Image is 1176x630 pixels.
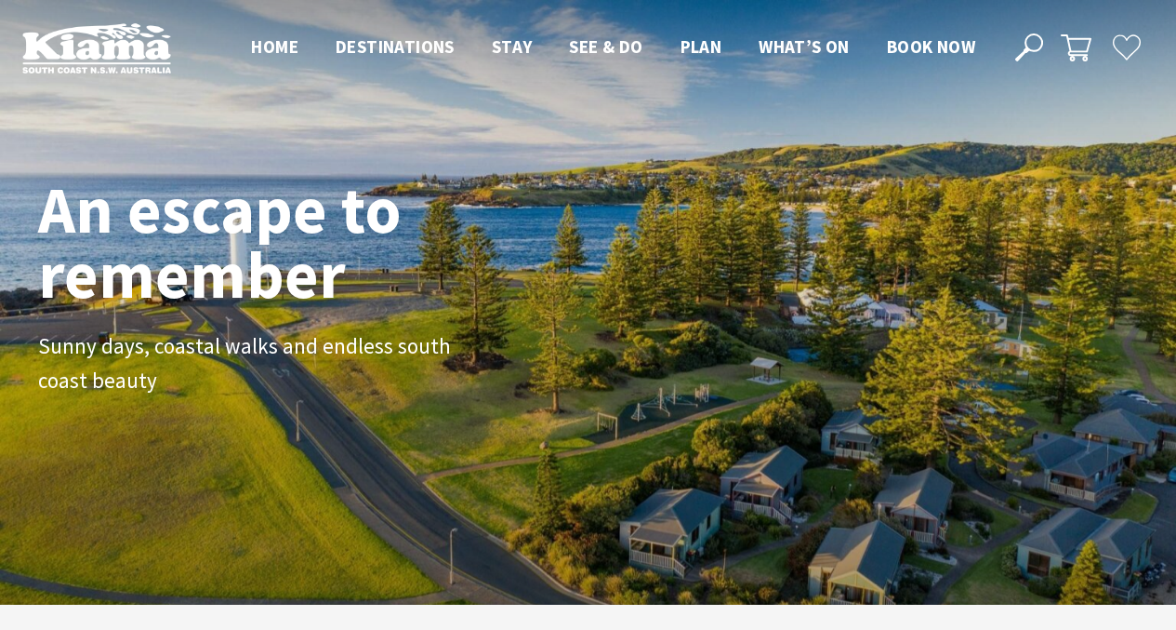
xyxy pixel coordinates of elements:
span: See & Do [569,35,642,58]
span: Home [251,35,298,58]
p: Sunny days, coastal walks and endless south coast beauty [38,329,456,398]
span: What’s On [759,35,850,58]
span: Stay [492,35,533,58]
h1: An escape to remember [38,177,549,307]
span: Book now [887,35,975,58]
span: Destinations [336,35,455,58]
img: Kiama Logo [22,22,171,74]
span: Plan [680,35,722,58]
nav: Main Menu [232,33,994,63]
